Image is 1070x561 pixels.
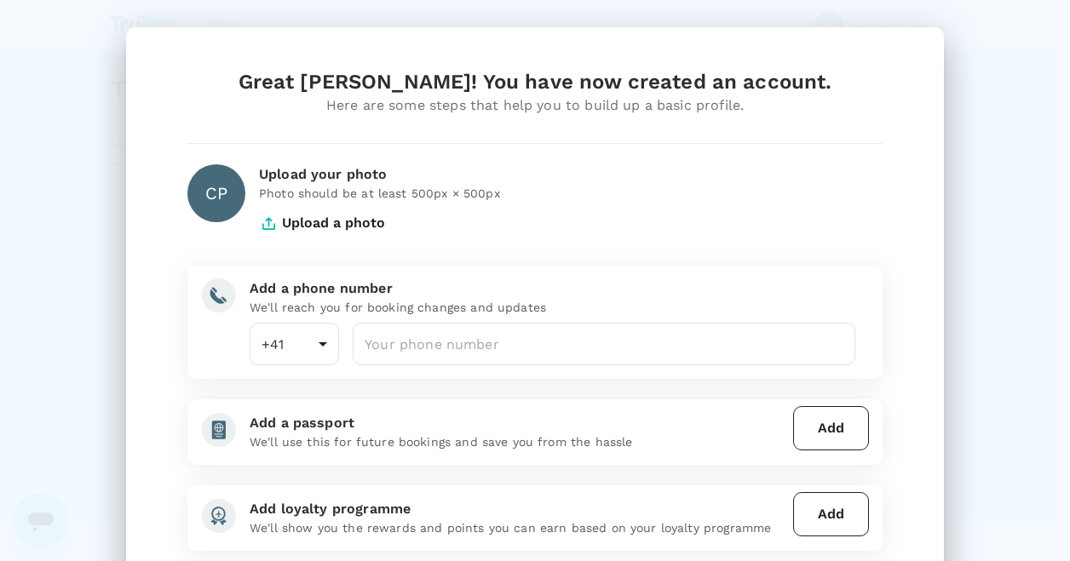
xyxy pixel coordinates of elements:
[793,492,869,536] button: Add
[187,164,245,222] div: CP
[793,406,869,450] button: Add
[259,164,883,185] div: Upload your photo
[250,299,855,316] p: We'll reach you for booking changes and updates
[250,519,786,536] p: We'll show you the rewards and points you can earn based on your loyalty programme
[259,202,385,244] button: Upload a photo
[187,95,883,116] div: Here are some steps that help you to build up a basic profile.
[250,278,855,299] div: Add a phone number
[250,413,786,433] div: Add a passport
[262,336,284,352] span: +41
[187,68,883,95] div: Great [PERSON_NAME]! You have now created an account.
[250,433,786,450] p: We'll use this for future bookings and save you from the hassle
[353,323,855,365] input: Your phone number
[201,278,236,312] img: add-phone-number
[250,323,339,365] div: +41
[201,413,236,447] img: add-passport
[259,185,883,202] p: Photo should be at least 500px × 500px
[250,499,786,519] div: Add loyalty programme
[201,499,236,533] img: add-loyalty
